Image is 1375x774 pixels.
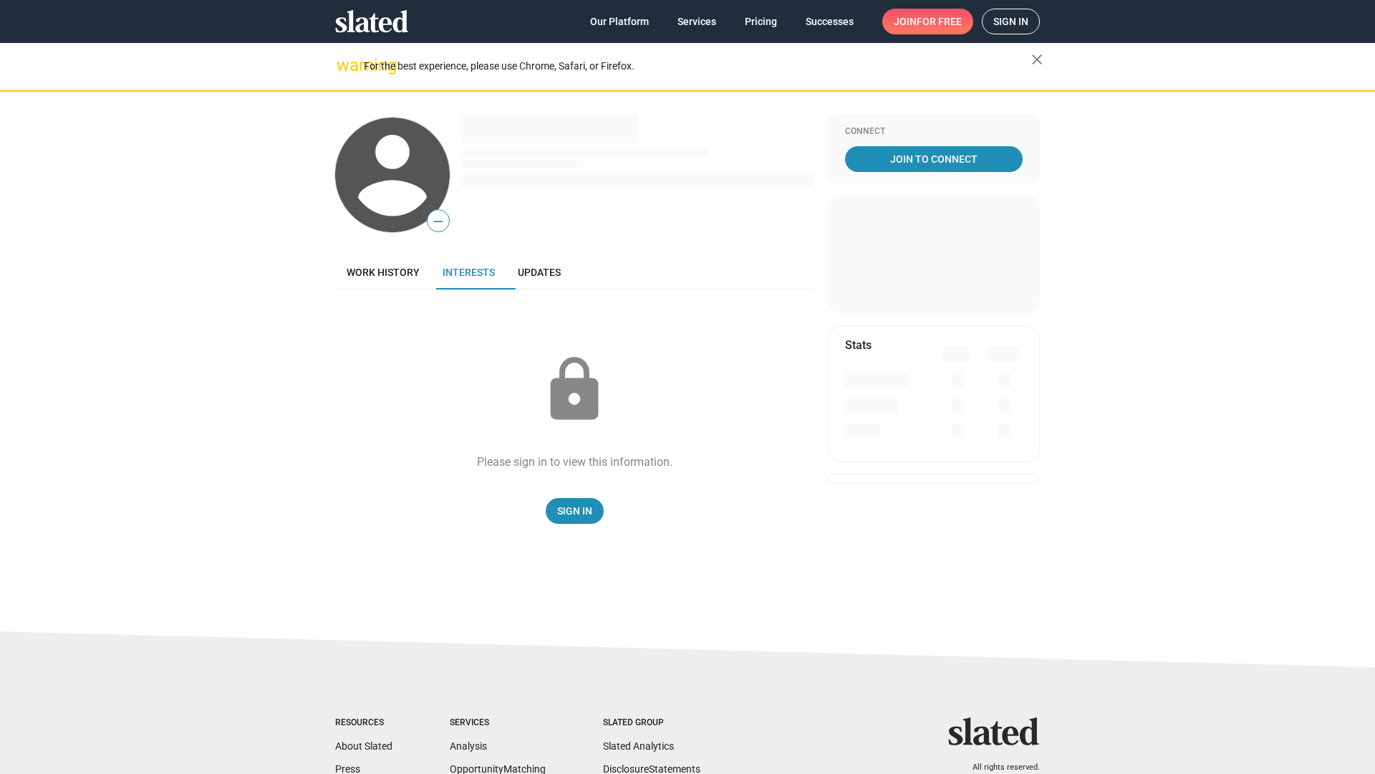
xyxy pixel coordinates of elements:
[794,9,865,34] a: Successes
[431,255,506,290] a: Interests
[917,9,962,34] span: for free
[518,267,561,278] span: Updates
[845,126,1023,138] div: Connect
[450,717,546,729] div: Services
[845,338,872,353] mat-card-title: Stats
[428,212,449,231] span: —
[443,267,495,278] span: Interests
[557,498,592,524] span: Sign In
[450,740,487,752] a: Analysis
[477,454,672,469] div: Please sign in to view this information.
[1028,51,1046,68] mat-icon: close
[894,9,962,34] span: Join
[666,9,728,34] a: Services
[335,255,431,290] a: Work history
[733,9,788,34] a: Pricing
[347,267,420,278] span: Work history
[539,354,610,426] mat-icon: lock
[982,9,1040,34] a: Sign in
[745,9,777,34] span: Pricing
[364,57,1031,76] div: For the best experience, please use Chrome, Safari, or Firefox.
[848,146,1020,172] span: Join To Connect
[337,57,354,74] mat-icon: warning
[335,740,392,752] a: About Slated
[806,9,854,34] span: Successes
[603,740,674,752] a: Slated Analytics
[882,9,973,34] a: Joinfor free
[845,146,1023,172] a: Join To Connect
[335,717,392,729] div: Resources
[506,255,572,290] a: Updates
[993,9,1028,34] span: Sign in
[579,9,660,34] a: Our Platform
[590,9,649,34] span: Our Platform
[677,9,716,34] span: Services
[603,717,700,729] div: Slated Group
[546,498,604,524] a: Sign In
